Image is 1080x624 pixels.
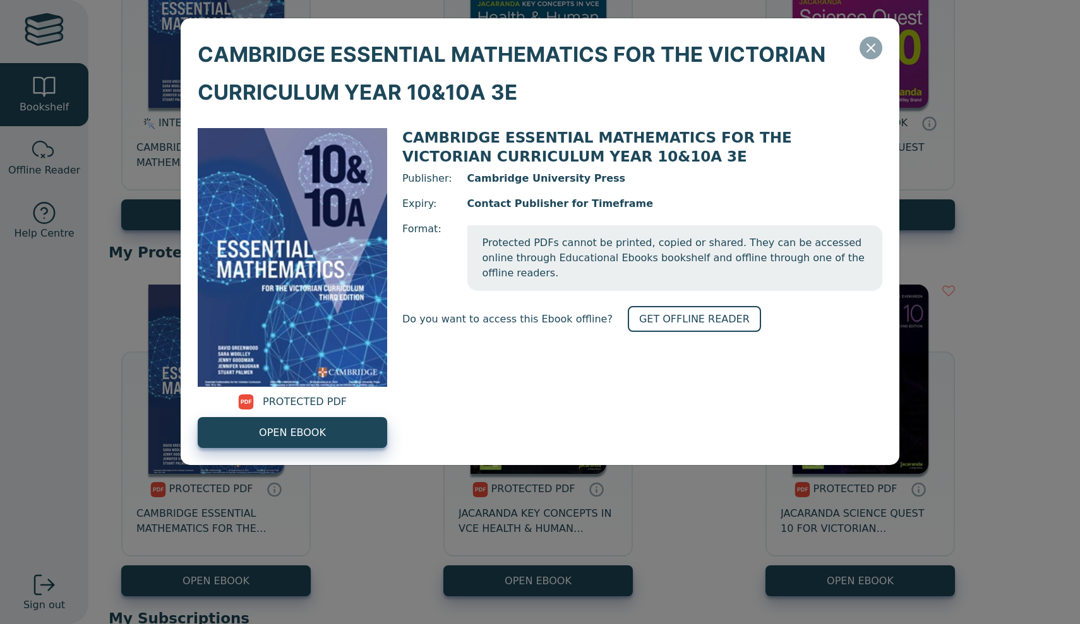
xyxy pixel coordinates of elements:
button: Close [860,37,882,59]
a: GET OFFLINE READER [628,306,761,332]
img: pdf.svg [238,394,254,409]
span: PROTECTED PDF [263,394,347,409]
div: Do you want to access this Ebook offline? [402,306,882,332]
span: CAMBRIDGE ESSENTIAL MATHEMATICS FOR THE VICTORIAN CURRICULUM YEAR 10&10A 3E [402,129,792,165]
span: Publisher: [402,171,452,186]
span: Cambridge University Press [467,171,882,186]
span: Protected PDFs cannot be printed, copied or shared. They can be accessed online through Education... [467,225,882,291]
span: OPEN EBOOK [259,425,326,440]
span: Contact Publisher for Timeframe [467,196,882,211]
span: Expiry: [402,196,452,211]
span: Format: [402,221,452,291]
img: bcb24764-8f6d-4c77-893a-cd8db92de464.jpg [198,128,387,387]
span: CAMBRIDGE ESSENTIAL MATHEMATICS FOR THE VICTORIAN CURRICULUM YEAR 10&10A 3E [198,35,860,111]
a: OPEN EBOOK [198,417,387,448]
